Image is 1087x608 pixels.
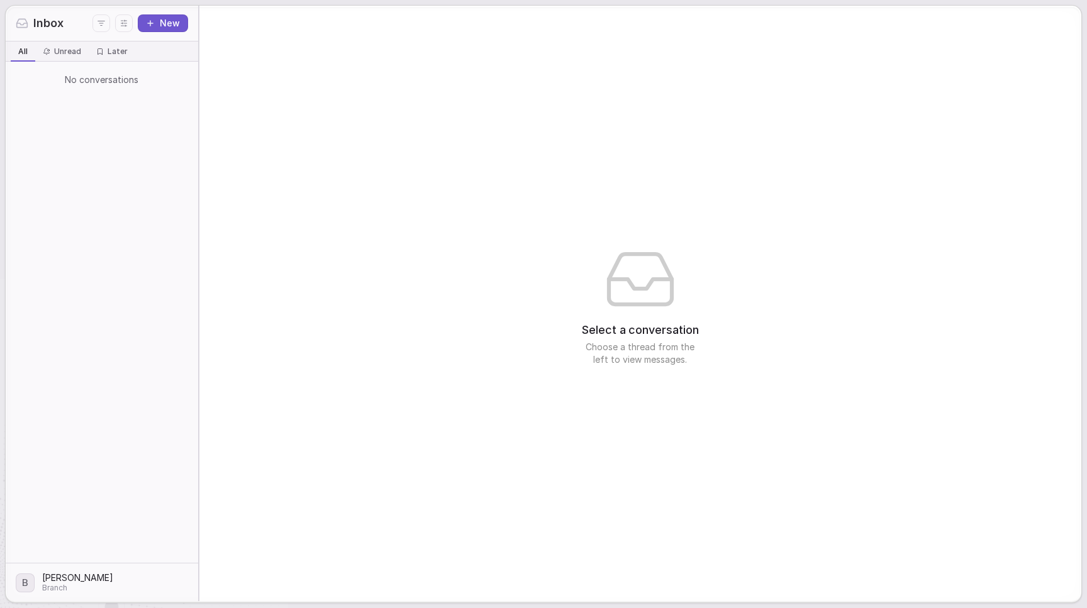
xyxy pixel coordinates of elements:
[54,47,81,57] span: Unread
[115,14,133,32] button: Display settings
[138,14,188,32] button: New
[65,74,138,86] span: No conversations
[577,341,703,366] span: Choose a thread from the left to view messages.
[42,572,113,584] span: [PERSON_NAME]
[108,47,128,57] span: Later
[92,14,110,32] button: Filters
[22,575,28,591] span: B
[33,15,64,31] span: Inbox
[42,583,113,593] span: Branch
[18,47,28,57] span: All
[582,322,699,338] span: Select a conversation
